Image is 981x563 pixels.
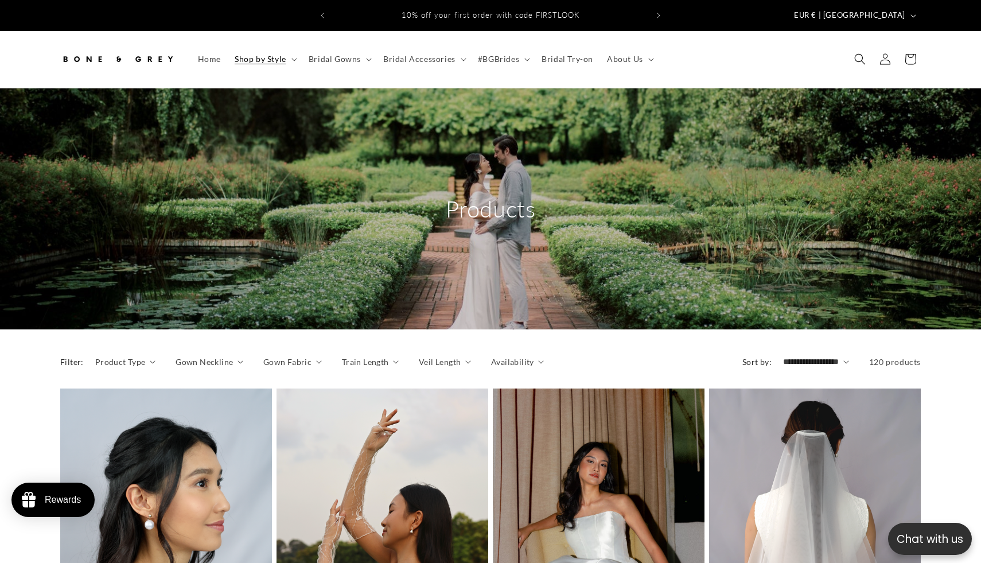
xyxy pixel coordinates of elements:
[383,54,456,64] span: Bridal Accessories
[787,5,921,26] button: EUR € | [GEOGRAPHIC_DATA]
[471,47,535,71] summary: #BGBrides
[402,10,579,20] span: 10% off your first order with code FIRSTLOOK
[228,47,302,71] summary: Shop by Style
[535,47,600,71] a: Bridal Try-on
[60,46,175,72] img: Bone and Grey Bridal
[600,47,659,71] summary: About Us
[888,531,972,548] p: Chat with us
[376,47,471,71] summary: Bridal Accessories
[742,357,772,367] label: Sort by:
[176,356,243,368] summary: Gown Neckline (0 selected)
[95,356,155,368] summary: Product Type (0 selected)
[309,54,361,64] span: Bridal Gowns
[310,5,335,26] button: Previous announcement
[263,356,322,368] summary: Gown Fabric (0 selected)
[342,356,399,368] summary: Train Length (0 selected)
[478,54,519,64] span: #BGBrides
[342,356,389,368] span: Train Length
[191,47,228,71] a: Home
[176,356,233,368] span: Gown Neckline
[235,54,286,64] span: Shop by Style
[646,5,671,26] button: Next announcement
[888,523,972,555] button: Open chatbox
[491,356,534,368] span: Availability
[869,357,921,367] span: 120 products
[56,42,180,76] a: Bone and Grey Bridal
[607,54,643,64] span: About Us
[381,194,599,224] h2: Products
[60,356,84,368] h2: Filter:
[542,54,593,64] span: Bridal Try-on
[263,356,312,368] span: Gown Fabric
[95,356,146,368] span: Product Type
[847,46,873,72] summary: Search
[419,356,461,368] span: Veil Length
[794,10,905,21] span: EUR € | [GEOGRAPHIC_DATA]
[302,47,376,71] summary: Bridal Gowns
[491,356,544,368] summary: Availability (0 selected)
[198,54,221,64] span: Home
[419,356,471,368] summary: Veil Length (0 selected)
[45,495,81,505] div: Rewards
